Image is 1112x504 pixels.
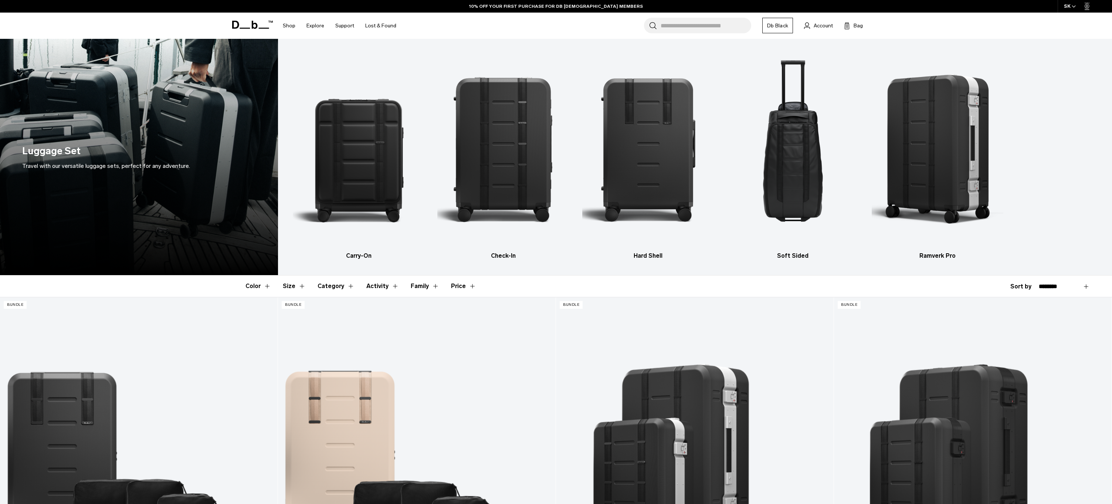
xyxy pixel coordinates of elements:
a: 10% OFF YOUR FIRST PURCHASE FOR DB [DEMOGRAPHIC_DATA] MEMBERS [469,3,643,10]
h1: Luggage Set [22,143,81,159]
img: Db [582,50,714,248]
a: Db Soft Sided [727,50,858,260]
a: Db Carry-On [293,50,424,260]
button: Toggle Price [451,275,476,297]
button: Toggle Filter [411,275,439,297]
li: 1 / 5 [293,50,424,260]
p: Bundle [838,301,861,309]
h3: Ramverk Pro [872,251,1003,260]
p: Bundle [4,301,27,309]
nav: Main Navigation [277,13,402,39]
li: 2 / 5 [437,50,569,260]
img: Db [872,50,1003,248]
h3: Hard Shell [582,251,714,260]
button: Toggle Filter [366,275,399,297]
img: Db [727,50,858,248]
span: Account [814,22,833,30]
p: Bundle [560,301,583,309]
span: Travel with our versatile luggage sets, perfect for any adventure. [22,162,190,169]
a: Db Hard Shell [582,50,714,260]
button: Bag [844,21,863,30]
h3: Soft Sided [727,251,858,260]
a: Lost & Found [365,13,396,39]
a: Account [804,21,833,30]
li: 5 / 5 [872,50,1003,260]
a: Explore [306,13,324,39]
button: Toggle Filter [245,275,271,297]
h3: Check-In [437,251,569,260]
span: Bag [854,22,863,30]
p: Bundle [282,301,305,309]
a: Shop [283,13,295,39]
a: Support [335,13,354,39]
img: Db [293,50,424,248]
a: Db Check-In [437,50,569,260]
li: 3 / 5 [582,50,714,260]
button: Toggle Filter [318,275,355,297]
a: Db Ramverk Pro [872,50,1003,260]
a: Db Black [762,18,793,33]
img: Db [437,50,569,248]
h3: Carry-On [293,251,424,260]
button: Toggle Filter [283,275,306,297]
li: 4 / 5 [727,50,858,260]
